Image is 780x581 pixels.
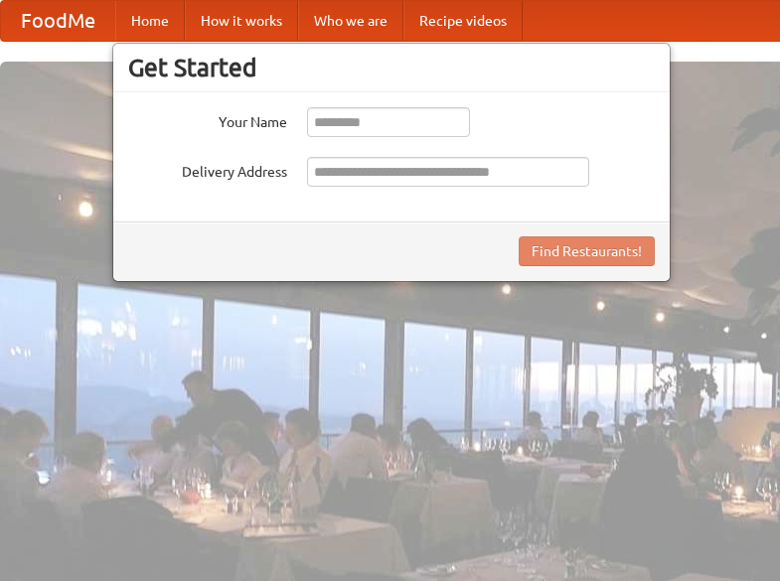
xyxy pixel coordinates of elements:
[128,157,287,182] label: Delivery Address
[128,107,287,132] label: Your Name
[1,1,115,41] a: FoodMe
[115,1,185,41] a: Home
[403,1,523,41] a: Recipe videos
[128,53,655,82] h3: Get Started
[298,1,403,41] a: Who we are
[185,1,298,41] a: How it works
[519,236,655,266] button: Find Restaurants!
